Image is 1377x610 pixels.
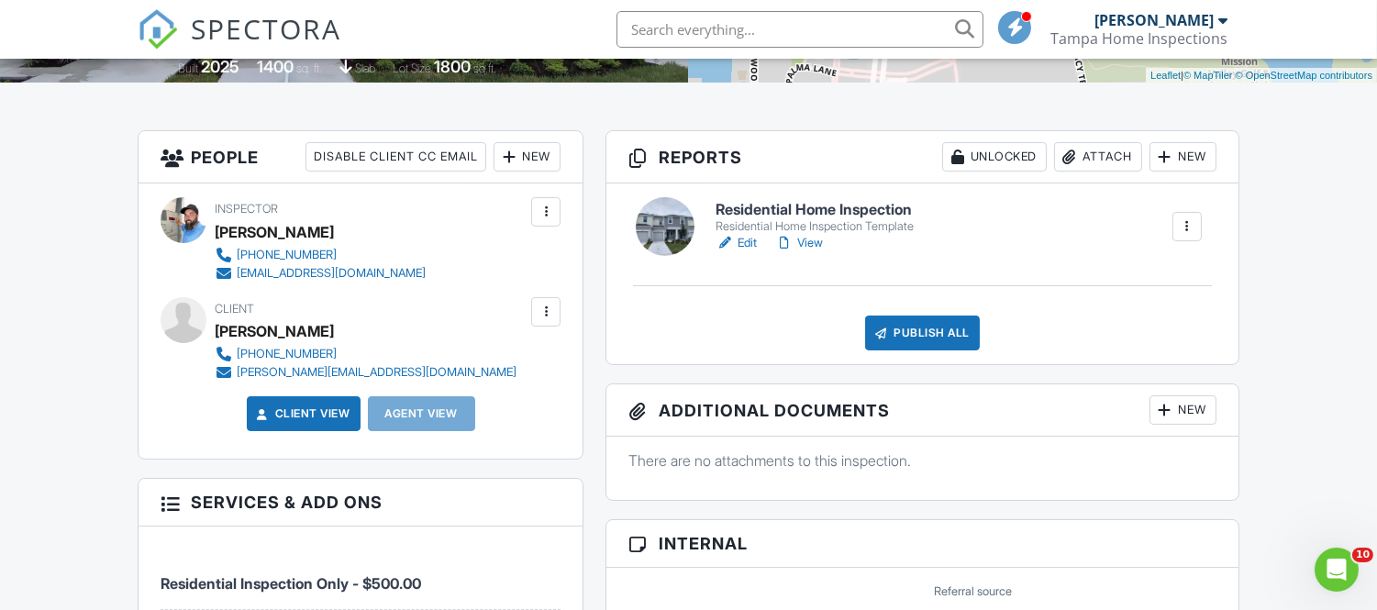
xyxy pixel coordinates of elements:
span: Client [215,302,254,316]
h3: Services & Add ons [139,479,583,527]
div: New [494,142,561,172]
a: [PHONE_NUMBER] [215,345,516,363]
a: Client View [253,405,350,423]
h3: Reports [606,131,1238,183]
a: View [775,234,823,252]
div: 1800 [434,57,471,76]
div: 2025 [201,57,239,76]
input: Search everything... [616,11,983,48]
div: New [1149,142,1216,172]
h3: Additional Documents [606,384,1238,437]
a: [PERSON_NAME][EMAIL_ADDRESS][DOMAIN_NAME] [215,363,516,382]
span: sq. ft. [296,61,322,75]
a: Edit [716,234,757,252]
div: [PHONE_NUMBER] [237,347,337,361]
a: © MapTiler [1183,70,1233,81]
iframe: Intercom live chat [1315,548,1359,592]
span: sq.ft. [473,61,496,75]
a: [EMAIL_ADDRESS][DOMAIN_NAME] [215,264,426,283]
div: Attach [1054,142,1142,172]
a: Leaflet [1150,70,1181,81]
span: slab [355,61,375,75]
li: Service: Residential Inspection Only [161,540,561,609]
a: Residential Home Inspection Residential Home Inspection Template [716,202,914,234]
div: [PERSON_NAME] [215,317,334,345]
a: SPECTORA [138,25,341,63]
div: Unlocked [942,142,1047,172]
span: Lot Size [393,61,431,75]
div: Residential Home Inspection Template [716,219,914,234]
div: [EMAIL_ADDRESS][DOMAIN_NAME] [237,266,426,281]
div: [PERSON_NAME] [1094,11,1214,29]
span: Residential Inspection Only - $500.00 [161,574,421,593]
img: The Best Home Inspection Software - Spectora [138,9,178,50]
a: [PHONE_NUMBER] [215,246,426,264]
h6: Residential Home Inspection [716,202,914,218]
label: Referral source [934,583,1012,600]
div: | [1146,68,1377,83]
span: 10 [1352,548,1373,562]
div: [PERSON_NAME][EMAIL_ADDRESS][DOMAIN_NAME] [237,365,516,380]
div: New [1149,395,1216,425]
h3: People [139,131,583,183]
span: Built [178,61,198,75]
span: SPECTORA [191,9,341,48]
div: [PERSON_NAME] [215,218,334,246]
div: Tampa Home Inspections [1050,29,1227,48]
div: 1400 [257,57,294,76]
div: Publish All [865,316,980,350]
div: [PHONE_NUMBER] [237,248,337,262]
a: © OpenStreetMap contributors [1236,70,1372,81]
span: Inspector [215,202,278,216]
div: Disable Client CC Email [305,142,486,172]
p: There are no attachments to this inspection. [628,450,1216,471]
h3: Internal [606,520,1238,568]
